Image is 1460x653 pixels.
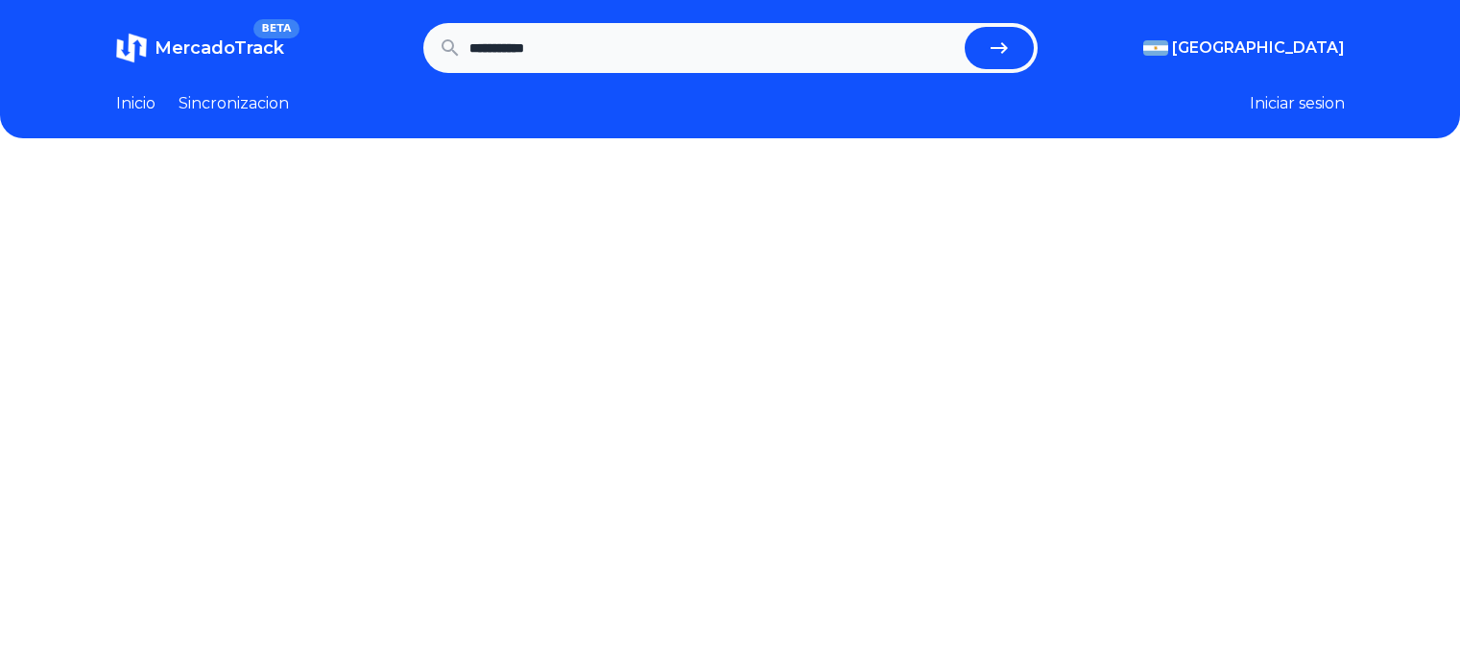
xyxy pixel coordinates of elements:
[1143,40,1168,56] img: Argentina
[1250,92,1345,115] button: Iniciar sesion
[116,92,156,115] a: Inicio
[116,33,284,63] a: MercadoTrackBETA
[116,33,147,63] img: MercadoTrack
[253,19,299,38] span: BETA
[179,92,289,115] a: Sincronizacion
[1172,36,1345,60] span: [GEOGRAPHIC_DATA]
[1143,36,1345,60] button: [GEOGRAPHIC_DATA]
[155,37,284,59] span: MercadoTrack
